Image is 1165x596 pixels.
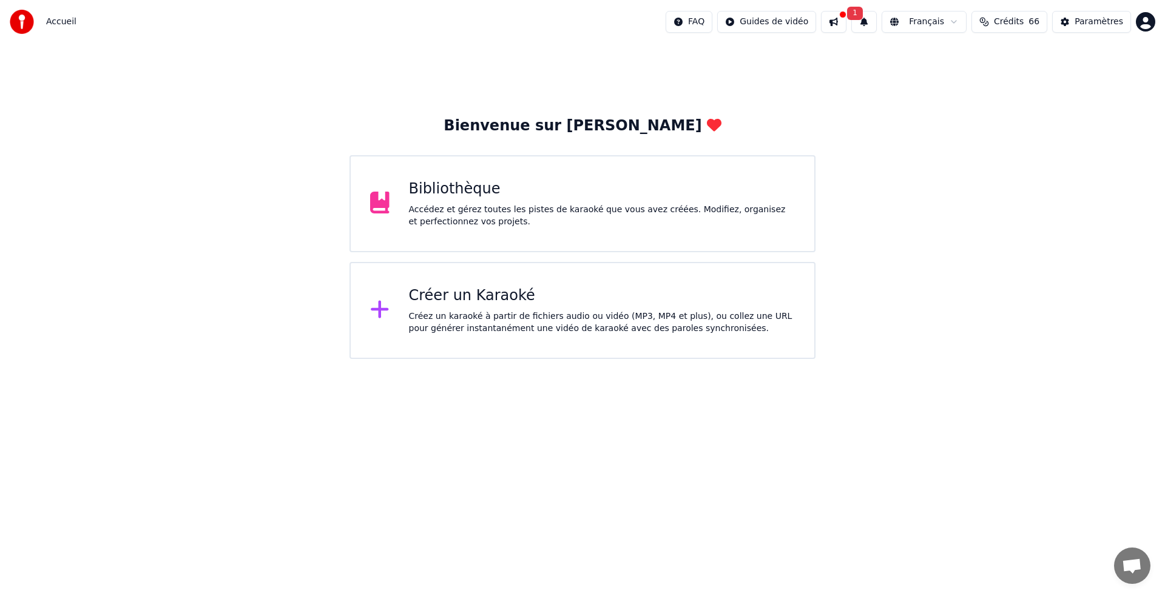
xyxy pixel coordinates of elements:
[1028,16,1039,28] span: 66
[46,16,76,28] nav: breadcrumb
[10,10,34,34] img: youka
[1114,547,1150,584] div: Ouvrir le chat
[1075,16,1123,28] div: Paramètres
[971,11,1047,33] button: Crédits66
[46,16,76,28] span: Accueil
[666,11,712,33] button: FAQ
[1052,11,1131,33] button: Paramètres
[847,7,863,20] span: 1
[409,179,795,199] div: Bibliothèque
[717,11,816,33] button: Guides de vidéo
[409,204,795,228] div: Accédez et gérez toutes les pistes de karaoké que vous avez créées. Modifiez, organisez et perfec...
[409,310,795,335] div: Créez un karaoké à partir de fichiers audio ou vidéo (MP3, MP4 et plus), ou collez une URL pour g...
[994,16,1024,28] span: Crédits
[851,11,877,33] button: 1
[444,116,721,136] div: Bienvenue sur [PERSON_NAME]
[409,286,795,306] div: Créer un Karaoké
